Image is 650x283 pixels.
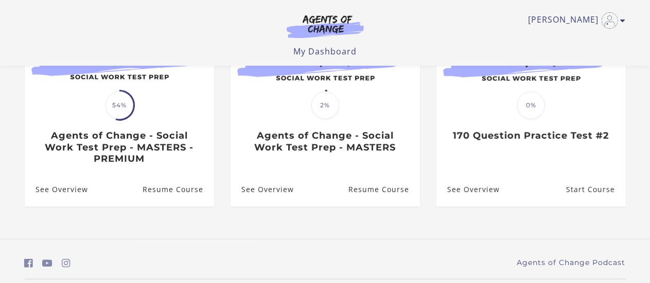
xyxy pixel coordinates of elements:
[62,256,71,271] a: https://www.instagram.com/agentsofchangeprep/ (Open in a new window)
[62,258,71,268] i: https://www.instagram.com/agentsofchangeprep/ (Open in a new window)
[517,257,626,268] a: Agents of Change Podcast
[311,91,339,119] span: 2%
[42,258,52,268] i: https://www.youtube.com/c/AgentsofChangeTestPrepbyMeaganMitchell (Open in a new window)
[25,256,33,271] a: https://www.facebook.com/groups/aswbtestprep (Open in a new window)
[293,46,357,57] a: My Dashboard
[231,173,294,206] a: Agents of Change - Social Work Test Prep - MASTERS: See Overview
[25,173,88,206] a: Agents of Change - Social Work Test Prep - MASTERS - PREMIUM: See Overview
[348,173,419,206] a: Agents of Change - Social Work Test Prep - MASTERS: Resume Course
[436,173,500,206] a: 170 Question Practice Test #2: See Overview
[25,258,33,268] i: https://www.facebook.com/groups/aswbtestprep (Open in a new window)
[106,91,133,119] span: 54%
[142,173,214,206] a: Agents of Change - Social Work Test Prep - MASTERS - PREMIUM: Resume Course
[42,256,52,271] a: https://www.youtube.com/c/AgentsofChangeTestPrepbyMeaganMitchell (Open in a new window)
[566,173,625,206] a: 170 Question Practice Test #2: Resume Course
[529,12,621,29] a: Toggle menu
[276,14,375,38] img: Agents of Change Logo
[36,130,203,165] h3: Agents of Change - Social Work Test Prep - MASTERS - PREMIUM
[447,130,614,142] h3: 170 Question Practice Test #2
[241,130,409,153] h3: Agents of Change - Social Work Test Prep - MASTERS
[517,91,545,119] span: 0%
